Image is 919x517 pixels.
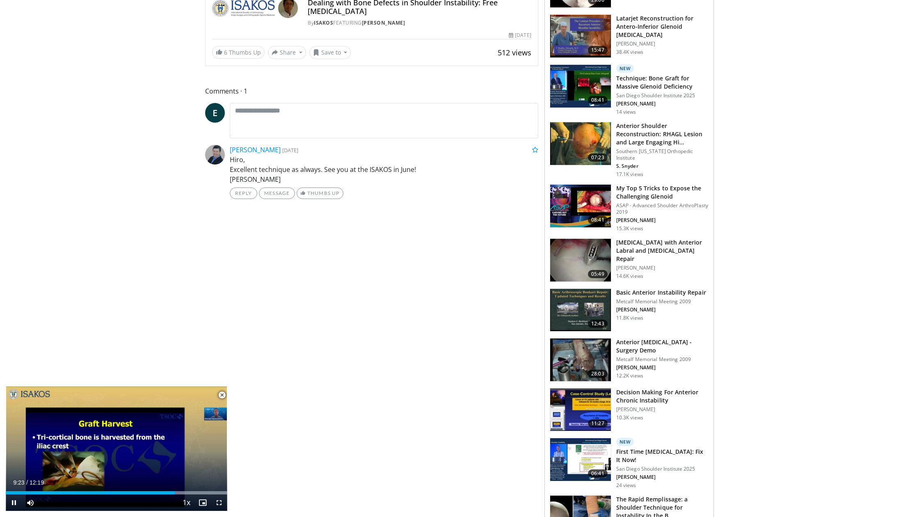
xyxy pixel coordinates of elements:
a: Message [259,188,295,199]
h3: My Top 5 Tricks to Expose the Challenging Glenoid [616,184,709,201]
img: 321600_0000_1.png.150x105_q85_crop-smart_upscale.jpg [550,389,611,431]
img: eolv1L8ZdYrFVOcH4xMDoxOjBrO-I4W8.150x105_q85_crop-smart_upscale.jpg [550,122,611,165]
a: [PERSON_NAME] [362,19,405,26]
video-js: Video Player [6,387,227,511]
a: 11:27 Decision Making For Anterior Chronic Instability [PERSON_NAME] 10.3K views [550,388,709,432]
p: San Diego Shoulder Institute 2025 [616,466,709,472]
span: 28:03 [588,370,608,378]
div: [DATE] [509,32,531,39]
h3: Latarjet Reconstruction for Antero-Inferior Glenoid [MEDICAL_DATA] [616,14,709,39]
p: [PERSON_NAME] [616,364,709,371]
button: Mute [22,494,39,511]
p: [PERSON_NAME] [616,101,709,107]
h3: Technique: Bone Graft for Massive Glenoid Deficiency [616,74,709,91]
span: 08:41 [588,216,608,224]
a: [PERSON_NAME] [230,145,281,154]
p: ASAP - Advanced Shoulder ArthroPlasty 2019 [616,202,709,215]
a: ISAKOS [314,19,333,26]
small: [DATE] [282,146,298,154]
span: 05:49 [588,270,608,278]
p: New [616,64,634,73]
button: Save to [309,46,351,59]
p: 24 views [616,482,636,489]
span: Comments 1 [205,86,538,96]
div: By FEATURING [308,19,531,27]
a: 28:03 Anterior [MEDICAL_DATA] - Surgery Demo Metcalf Memorial Meeting 2009 [PERSON_NAME] 12.2K views [550,338,709,382]
h3: Decision Making For Anterior Chronic Instability [616,388,709,405]
span: / [26,479,28,486]
img: Avatar [205,145,225,165]
h3: [MEDICAL_DATA] with Anterior Labral and [MEDICAL_DATA] Repair [616,238,709,263]
p: 38.4K views [616,49,643,55]
button: Playback Rate [178,494,194,511]
button: Share [268,46,306,59]
h3: Anterior Shoulder Reconstruction: RHAGL Lesion and Large Engaging Hi… [616,122,709,146]
p: 17.1K views [616,171,643,178]
p: Southern [US_STATE] Orthopedic Institute [616,148,709,161]
span: 11:27 [588,419,608,428]
a: 6 Thumbs Up [212,46,265,59]
span: 15:47 [588,46,608,54]
button: Pause [6,494,22,511]
h3: Basic Anterior Instability Repair [616,288,706,297]
p: [PERSON_NAME] [616,217,709,224]
h3: Anterior [MEDICAL_DATA] - Surgery Demo [616,338,709,355]
button: Fullscreen [211,494,227,511]
p: 15.3K views [616,225,643,232]
span: 12:19 [30,479,44,486]
img: 38708_0000_3.png.150x105_q85_crop-smart_upscale.jpg [550,15,611,57]
img: 10312_3.png.150x105_q85_crop-smart_upscale.jpg [550,239,611,281]
a: 05:49 [MEDICAL_DATA] with Anterior Labral and [MEDICAL_DATA] Repair [PERSON_NAME] 14.6K views [550,238,709,282]
a: E [205,103,225,123]
a: 08:41 My Top 5 Tricks to Expose the Challenging Glenoid ASAP - Advanced Shoulder ArthroPlasty 201... [550,184,709,232]
h3: First Time [MEDICAL_DATA]: Fix It Now! [616,448,709,464]
p: Metcalf Memorial Meeting 2009 [616,356,709,363]
img: 068392e2-30db-45b7-b151-068b993ae4d9.150x105_q85_crop-smart_upscale.jpg [550,65,611,108]
span: 08:41 [588,96,608,104]
img: 563805_3.png.150x105_q85_crop-smart_upscale.jpg [550,289,611,332]
p: 10.3K views [616,414,643,421]
span: 512 views [498,48,531,57]
p: [PERSON_NAME] [616,265,709,271]
p: San Diego Shoulder Institute 2025 [616,92,709,99]
a: 06:41 New First Time [MEDICAL_DATA]: Fix It Now! San Diego Shoulder Institute 2025 [PERSON_NAME] ... [550,438,709,489]
a: Reply [230,188,257,199]
button: Close [214,387,230,404]
img: 520775e4-b945-4e52-ae3a-b4b1d9154673.150x105_q85_crop-smart_upscale.jpg [550,438,611,481]
a: 07:23 Anterior Shoulder Reconstruction: RHAGL Lesion and Large Engaging Hi… Southern [US_STATE] O... [550,122,709,178]
span: 12:43 [588,320,608,328]
span: 06:41 [588,469,608,478]
p: [PERSON_NAME] [616,474,709,480]
p: Hiro, Excellent technique as always. See you at the ISAKOS in June! [PERSON_NAME] [230,155,538,184]
p: 14.6K views [616,273,643,279]
img: 640207_3.png.150x105_q85_crop-smart_upscale.jpg [550,339,611,381]
span: 07:23 [588,153,608,162]
div: Progress Bar [6,491,227,494]
img: b61a968a-1fa8-450f-8774-24c9f99181bb.150x105_q85_crop-smart_upscale.jpg [550,185,611,227]
p: 11.8K views [616,315,643,321]
a: 12:43 Basic Anterior Instability Repair Metcalf Memorial Meeting 2009 [PERSON_NAME] 11.8K views [550,288,709,332]
p: Metcalf Memorial Meeting 2009 [616,298,706,305]
p: [PERSON_NAME] [616,41,709,47]
p: [PERSON_NAME] [616,307,706,313]
p: 14 views [616,109,636,115]
a: Thumbs Up [297,188,343,199]
a: 08:41 New Technique: Bone Graft for Massive Glenoid Deficiency San Diego Shoulder Institute 2025 ... [550,64,709,115]
p: New [616,438,634,446]
span: 9:23 [13,479,24,486]
p: 12.2K views [616,373,643,379]
button: Enable picture-in-picture mode [194,494,211,511]
a: 15:47 Latarjet Reconstruction for Antero-Inferior Glenoid [MEDICAL_DATA] [PERSON_NAME] 38.4K views [550,14,709,58]
p: S. Snyder [616,163,709,169]
span: 6 [224,48,227,56]
p: [PERSON_NAME] [616,406,709,413]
